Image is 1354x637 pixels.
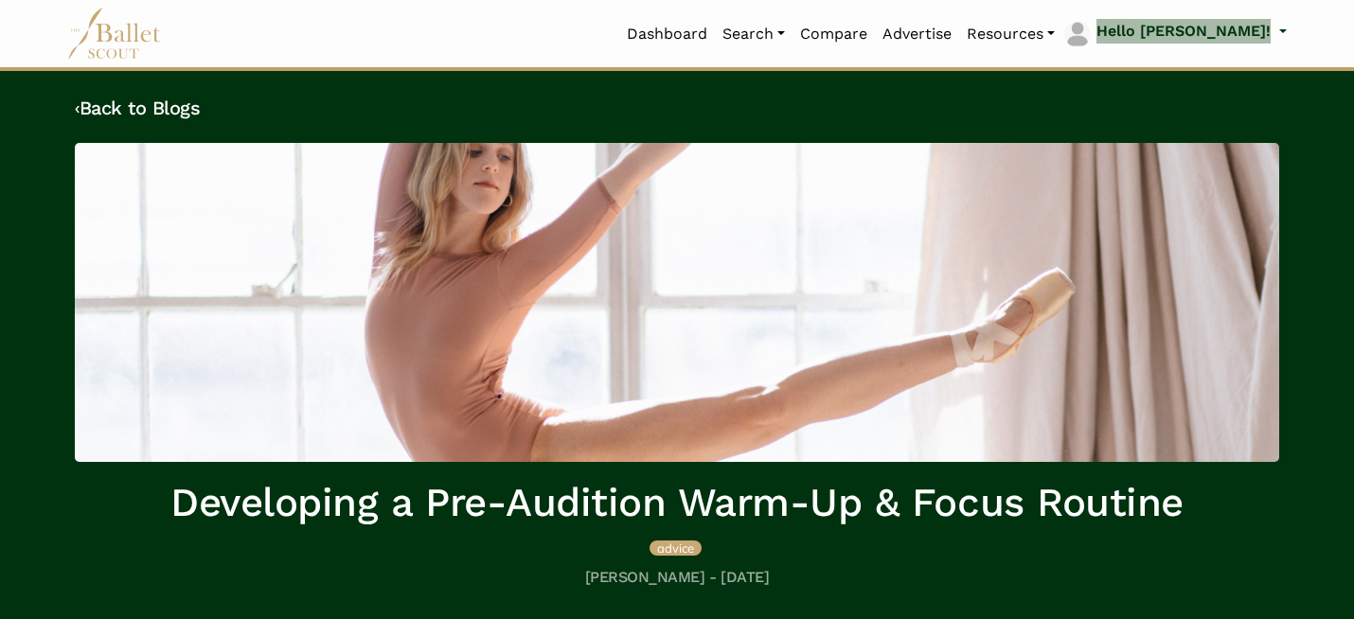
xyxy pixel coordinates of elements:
[1064,21,1091,47] img: profile picture
[715,14,793,54] a: Search
[959,14,1062,54] a: Resources
[875,14,959,54] a: Advertise
[75,143,1279,462] img: header_image.img
[793,14,875,54] a: Compare
[650,538,702,557] a: advice
[75,477,1279,529] h1: Developing a Pre-Audition Warm-Up & Focus Routine
[619,14,715,54] a: Dashboard
[1096,19,1271,44] p: Hello [PERSON_NAME]!
[75,96,80,119] code: ‹
[1062,19,1287,49] a: profile picture Hello [PERSON_NAME]!
[75,97,200,119] a: ‹Back to Blogs
[75,568,1279,588] h5: [PERSON_NAME] - [DATE]
[657,540,694,556] span: advice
